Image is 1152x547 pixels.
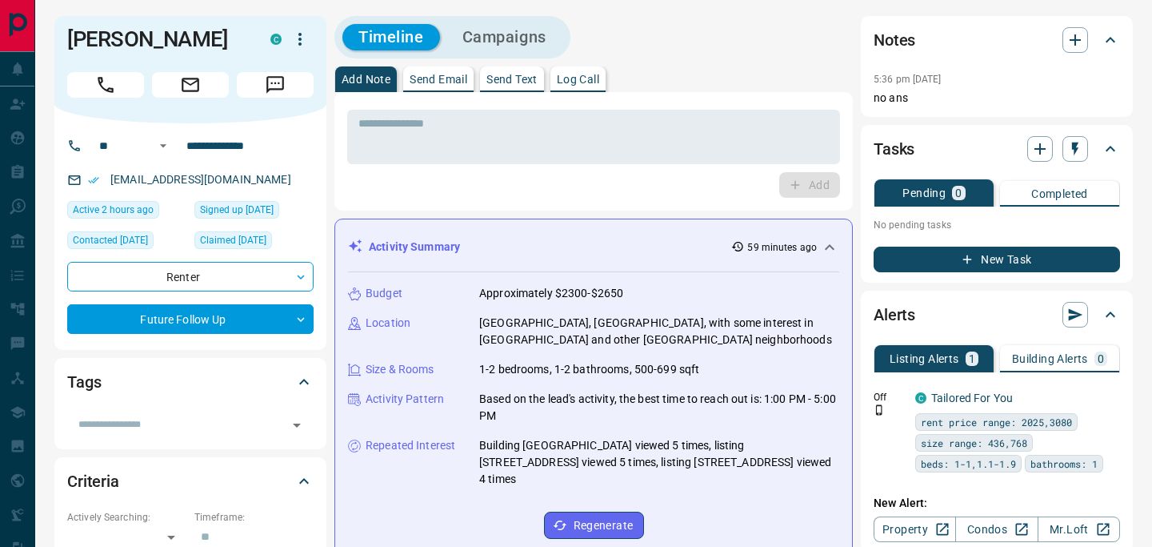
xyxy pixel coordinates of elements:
[67,26,246,52] h1: [PERSON_NAME]
[874,296,1120,334] div: Alerts
[366,361,434,378] p: Size & Rooms
[902,187,946,199] p: Pending
[1012,353,1088,364] p: Building Alerts
[366,315,410,332] p: Location
[874,136,914,162] h2: Tasks
[410,74,467,85] p: Send Email
[479,361,699,378] p: 1-2 bedrooms, 1-2 bathrooms, 500-699 sqft
[446,24,562,50] button: Campaigns
[200,232,266,248] span: Claimed [DATE]
[921,435,1027,451] span: size range: 436,768
[890,353,959,364] p: Listing Alerts
[874,90,1120,107] p: no ans
[874,495,1120,512] p: New Alert:
[874,130,1120,168] div: Tasks
[366,437,455,454] p: Repeated Interest
[921,456,1016,472] span: beds: 1-1,1.1-1.9
[200,202,274,218] span: Signed up [DATE]
[73,232,148,248] span: Contacted [DATE]
[67,369,101,395] h2: Tags
[1038,517,1120,542] a: Mr.Loft
[557,74,599,85] p: Log Call
[931,392,1013,404] a: Tailored For You
[110,173,291,186] a: [EMAIL_ADDRESS][DOMAIN_NAME]
[154,136,173,155] button: Open
[915,392,926,404] div: condos.ca
[874,404,885,416] svg: Push Notification Only
[921,414,1072,430] span: rent price range: 2025,3080
[67,262,314,292] div: Renter
[486,74,538,85] p: Send Text
[152,72,229,98] span: Email
[479,285,623,302] p: Approximately $2300-$2650
[479,437,839,488] p: Building [GEOGRAPHIC_DATA] viewed 5 times, listing [STREET_ADDRESS] viewed 5 times, listing [STRE...
[874,27,915,53] h2: Notes
[1030,456,1098,472] span: bathrooms: 1
[270,34,282,45] div: condos.ca
[67,363,314,401] div: Tags
[67,462,314,501] div: Criteria
[747,240,817,255] p: 59 minutes ago
[67,231,186,254] div: Mon Sep 08 2025
[479,391,839,424] p: Based on the lead's activity, the best time to reach out is: 1:00 PM - 5:00 PM
[874,21,1120,59] div: Notes
[194,201,314,223] div: Mon Sep 01 2025
[874,247,1120,272] button: New Task
[1098,353,1104,364] p: 0
[874,390,906,404] p: Off
[544,512,644,539] button: Regenerate
[73,202,154,218] span: Active 2 hours ago
[874,302,915,328] h2: Alerts
[955,187,962,199] p: 0
[88,175,99,186] svg: Email Verified
[67,510,186,525] p: Actively Searching:
[342,74,390,85] p: Add Note
[348,232,839,262] div: Activity Summary59 minutes ago
[342,24,440,50] button: Timeline
[1031,188,1088,199] p: Completed
[286,414,308,436] button: Open
[955,517,1038,542] a: Condos
[67,201,186,223] div: Mon Sep 15 2025
[194,231,314,254] div: Wed Sep 03 2025
[194,510,314,525] p: Timeframe:
[874,74,942,85] p: 5:36 pm [DATE]
[67,469,119,494] h2: Criteria
[479,315,839,348] p: [GEOGRAPHIC_DATA], [GEOGRAPHIC_DATA], with some interest in [GEOGRAPHIC_DATA] and other [GEOGRAPH...
[67,304,314,334] div: Future Follow Up
[369,239,460,255] p: Activity Summary
[366,391,444,408] p: Activity Pattern
[969,353,975,364] p: 1
[874,213,1120,237] p: No pending tasks
[874,517,956,542] a: Property
[67,72,144,98] span: Call
[366,285,402,302] p: Budget
[237,72,314,98] span: Message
